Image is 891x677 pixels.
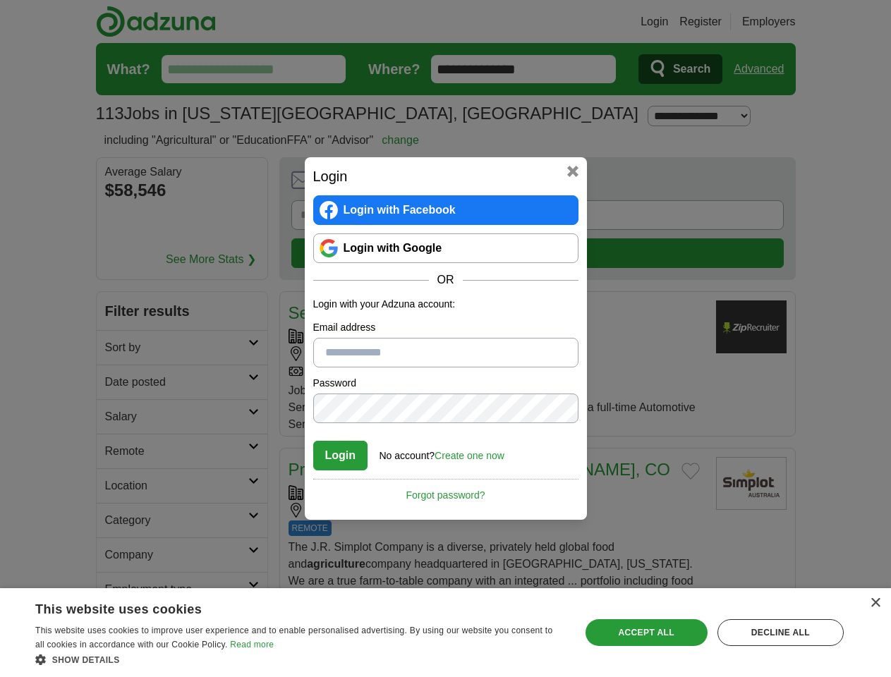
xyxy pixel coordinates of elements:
[429,272,463,288] span: OR
[313,441,368,470] button: Login
[380,440,504,463] div: No account?
[870,598,880,609] div: Close
[35,652,564,666] div: Show details
[586,619,708,646] div: Accept all
[313,320,578,335] label: Email address
[717,619,844,646] div: Decline all
[313,166,578,187] h2: Login
[230,640,274,649] a: Read more, opens a new window
[52,655,120,665] span: Show details
[313,233,578,263] a: Login with Google
[313,376,578,391] label: Password
[35,626,552,649] span: This website uses cookies to improve user experience and to enable personalised advertising. By u...
[435,450,504,461] a: Create one now
[35,597,528,618] div: This website uses cookies
[313,195,578,225] a: Login with Facebook
[313,479,578,503] a: Forgot password?
[313,297,578,312] p: Login with your Adzuna account:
